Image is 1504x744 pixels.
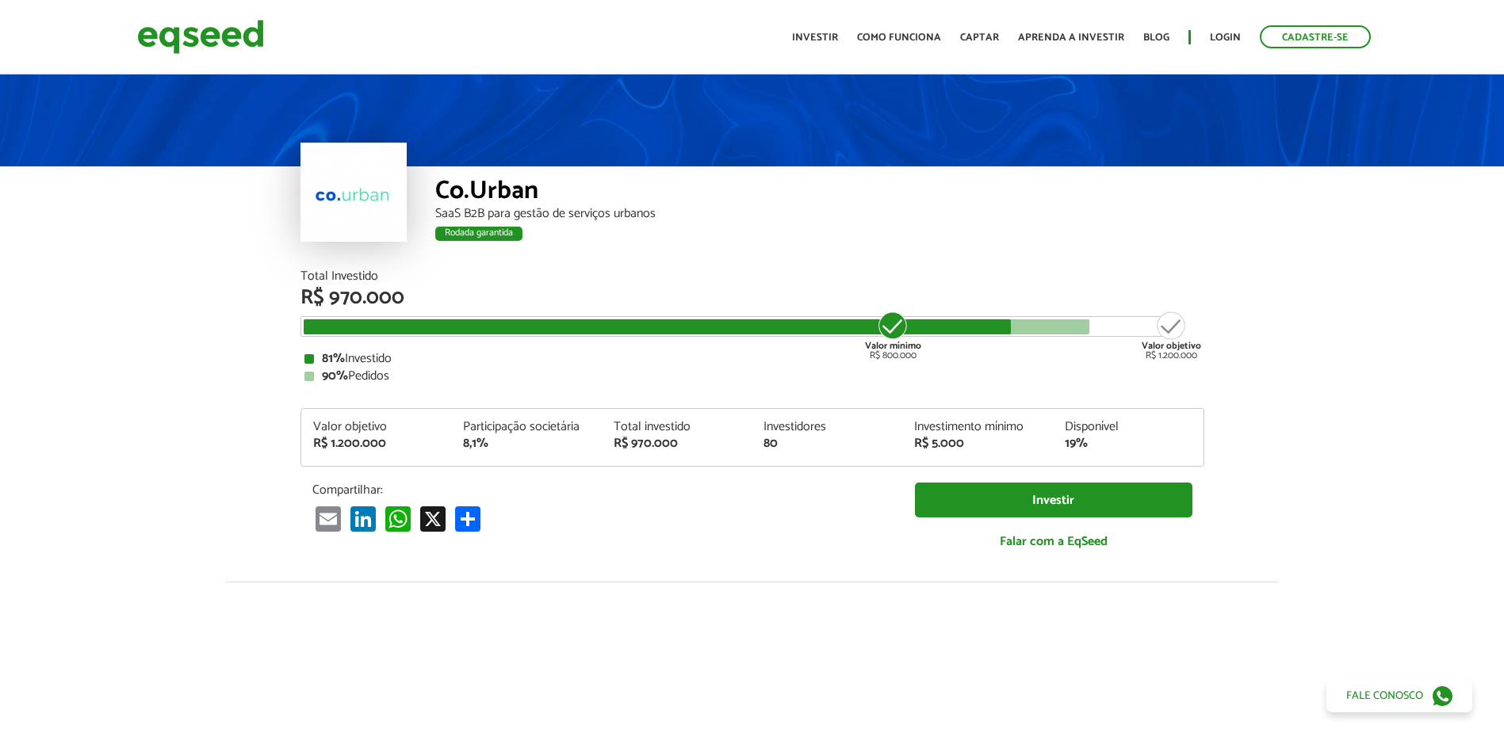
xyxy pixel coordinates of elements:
[1142,310,1201,361] div: R$ 1.200.000
[312,483,891,498] p: Compartilhar:
[304,353,1200,365] div: Investido
[304,370,1200,383] div: Pedidos
[300,270,1204,283] div: Total Investido
[313,421,440,433] div: Valor objetivo
[865,338,921,353] strong: Valor mínimo
[382,506,414,532] a: WhatsApp
[300,288,1204,308] div: R$ 970.000
[452,506,484,532] a: Compartilhar
[915,483,1192,518] a: Investir
[1210,32,1241,43] a: Login
[137,16,264,58] img: EqSeed
[914,421,1041,433] div: Investimento mínimo
[915,525,1192,558] a: Falar com a EqSeed
[1143,32,1169,43] a: Blog
[322,348,345,369] strong: 81%
[1326,679,1472,712] a: Fale conosco
[614,421,741,433] div: Total investido
[347,506,379,532] a: LinkedIn
[914,437,1041,450] div: R$ 5.000
[435,227,522,241] div: Rodada garantida
[435,208,1204,220] div: SaaS B2B para gestão de serviços urbanos
[463,437,590,450] div: 8,1%
[763,437,890,450] div: 80
[463,421,590,433] div: Participação societária
[1260,25,1371,48] a: Cadastre-se
[312,506,344,532] a: Email
[1065,421,1192,433] div: Disponível
[435,178,1204,208] div: Co.Urban
[614,437,741,450] div: R$ 970.000
[857,32,941,43] a: Como funciona
[792,32,838,43] a: Investir
[1018,32,1124,43] a: Aprenda a investir
[313,437,440,450] div: R$ 1.200.000
[763,421,890,433] div: Investidores
[1142,338,1201,353] strong: Valor objetivo
[322,365,348,387] strong: 90%
[1065,437,1192,450] div: 19%
[417,506,449,532] a: X
[960,32,999,43] a: Captar
[863,310,923,361] div: R$ 800.000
